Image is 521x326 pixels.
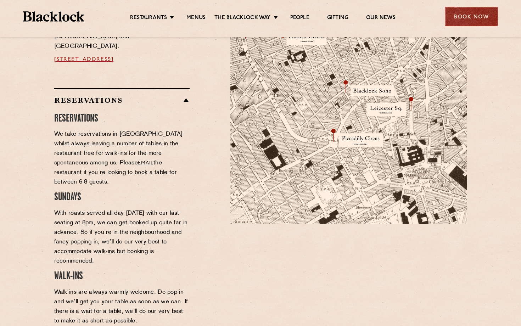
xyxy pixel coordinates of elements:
[327,15,348,22] a: Gifting
[138,161,153,166] a: email
[54,271,83,281] span: WALK-INS
[214,15,270,22] a: The Blacklock Way
[23,11,84,22] img: BL_Textured_Logo-footer-cropped.svg
[54,114,98,124] span: RESERVATIONS
[54,57,114,62] a: [STREET_ADDRESS]
[54,209,190,266] p: With roasts served all day [DATE] with our last seating at 8pm, we can get booked up quite far in...
[54,288,190,326] p: Walk-ins are always warmly welcome. Do pop in and we’ll get you your table as soon as we can. If ...
[186,15,206,22] a: Menus
[54,96,190,105] h2: Reservations
[445,7,498,26] div: Book Now
[54,192,81,202] span: SUNDAYS
[290,15,309,22] a: People
[130,15,167,22] a: Restaurants
[366,15,396,22] a: Our News
[54,130,190,187] p: We take reservations in [GEOGRAPHIC_DATA] whilst always leaving a number of tables in the restaur...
